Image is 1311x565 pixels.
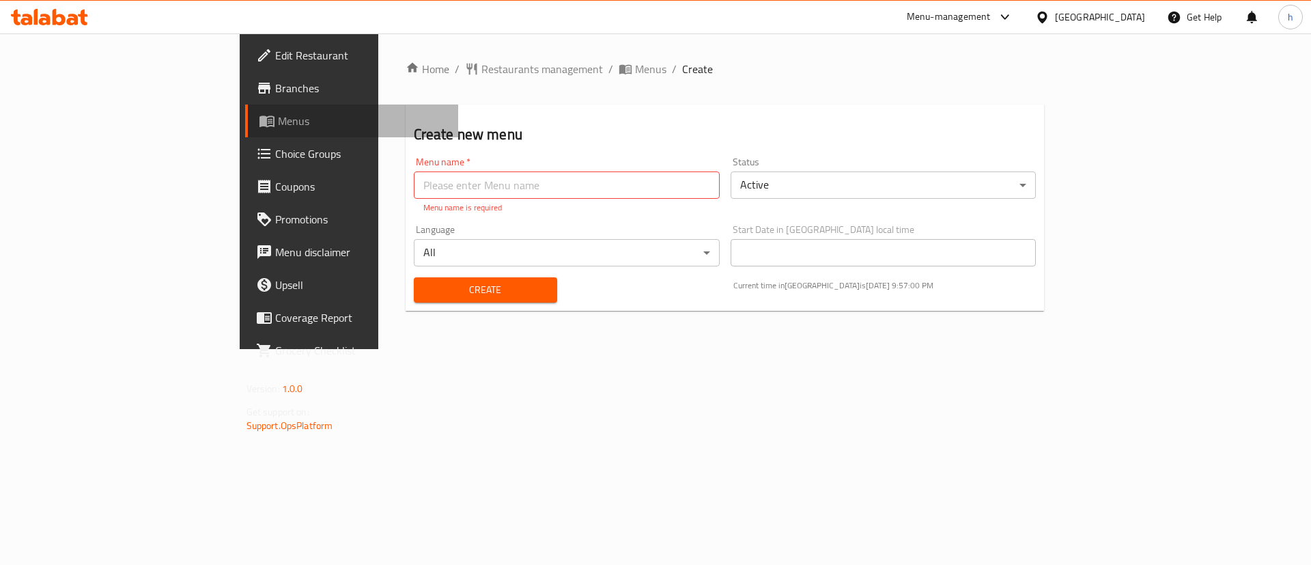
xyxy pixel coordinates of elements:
[246,417,333,435] a: Support.OpsPlatform
[278,113,448,129] span: Menus
[731,171,1037,199] div: Active
[414,171,720,199] input: Please enter Menu name
[282,380,303,398] span: 1.0.0
[1055,10,1145,25] div: [GEOGRAPHIC_DATA]
[733,279,1037,292] p: Current time in [GEOGRAPHIC_DATA] is [DATE] 9:57:00 PM
[608,61,613,77] li: /
[425,281,546,299] span: Create
[275,178,448,195] span: Coupons
[245,137,459,170] a: Choice Groups
[275,342,448,359] span: Grocery Checklist
[682,61,713,77] span: Create
[406,61,1045,77] nav: breadcrumb
[246,380,280,398] span: Version:
[275,80,448,96] span: Branches
[619,61,666,77] a: Menus
[245,105,459,137] a: Menus
[414,277,557,303] button: Create
[275,244,448,260] span: Menu disclaimer
[245,170,459,203] a: Coupons
[423,202,710,214] p: Menu name is required
[414,124,1037,145] h2: Create new menu
[245,236,459,268] a: Menu disclaimer
[465,61,603,77] a: Restaurants management
[907,9,991,25] div: Menu-management
[245,334,459,367] a: Grocery Checklist
[414,239,720,266] div: All
[275,146,448,162] span: Choice Groups
[275,277,448,293] span: Upsell
[1288,10,1293,25] span: h
[275,211,448,228] span: Promotions
[245,301,459,334] a: Coverage Report
[635,61,666,77] span: Menus
[245,268,459,301] a: Upsell
[275,309,448,326] span: Coverage Report
[246,403,309,421] span: Get support on:
[245,203,459,236] a: Promotions
[672,61,677,77] li: /
[275,47,448,64] span: Edit Restaurant
[245,39,459,72] a: Edit Restaurant
[481,61,603,77] span: Restaurants management
[245,72,459,105] a: Branches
